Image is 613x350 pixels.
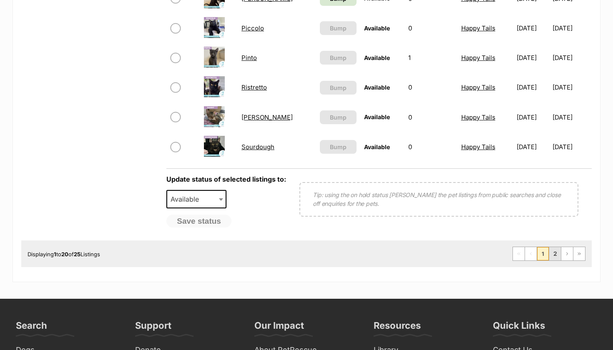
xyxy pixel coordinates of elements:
h3: Resources [374,320,421,336]
span: Bump [330,142,347,151]
span: Bump [330,83,347,92]
a: Sourdough [241,143,274,151]
h3: Support [135,320,171,336]
td: [DATE] [513,14,552,42]
td: 0 [405,103,457,132]
a: Happy Tails [461,83,495,91]
td: 0 [405,132,457,161]
strong: 20 [61,251,68,257]
h3: Quick Links [493,320,545,336]
a: Happy Tails [461,113,495,121]
label: Update status of selected listings to: [166,175,286,183]
td: [DATE] [513,103,552,132]
span: First page [513,247,525,260]
h3: Search [16,320,47,336]
a: Piccolo [241,24,264,32]
td: 0 [405,73,457,102]
h3: Our Impact [254,320,304,336]
td: [DATE] [513,132,552,161]
a: Happy Tails [461,24,495,32]
p: Tip: using the on hold status [PERSON_NAME] the pet listings from public searches and close off e... [313,190,565,208]
span: Available [364,113,390,120]
td: [DATE] [553,132,591,161]
span: Bump [330,24,347,32]
span: Available [364,54,390,61]
a: Pinto [241,54,257,62]
strong: 1 [54,251,56,257]
span: Available [166,190,226,208]
span: Displaying to of Listings [28,251,100,257]
a: Ristretto [241,83,267,91]
a: Page 2 [549,247,561,260]
td: 0 [405,14,457,42]
button: Save status [166,215,231,228]
span: Bump [330,53,347,62]
td: [DATE] [513,43,552,72]
td: [DATE] [513,73,552,102]
button: Bump [320,51,357,65]
strong: 25 [74,251,80,257]
button: Bump [320,21,357,35]
span: Bump [330,113,347,122]
a: Happy Tails [461,143,495,151]
span: Previous page [525,247,537,260]
button: Bump [320,110,357,124]
span: Available [364,143,390,150]
td: [DATE] [553,43,591,72]
button: Bump [320,140,357,154]
span: Available [167,193,207,205]
a: Happy Tails [461,54,495,62]
span: Page 1 [537,247,549,260]
td: 1 [405,43,457,72]
span: Available [364,84,390,91]
nav: Pagination [513,247,585,261]
a: [PERSON_NAME] [241,113,293,121]
a: Last page [573,247,585,260]
a: Next page [561,247,573,260]
td: [DATE] [553,14,591,42]
span: Available [364,25,390,32]
td: [DATE] [553,73,591,102]
td: [DATE] [553,103,591,132]
button: Bump [320,81,357,95]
